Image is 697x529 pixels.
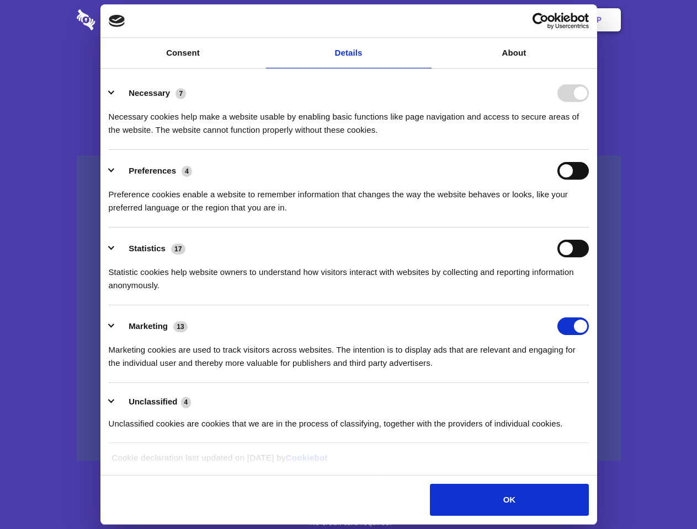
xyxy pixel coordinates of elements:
div: Unclassified cookies are cookies that we are in the process of classifying, together with the pro... [109,409,589,430]
button: OK [430,484,588,516]
label: Marketing [129,321,168,331]
button: Marketing (13) [109,317,195,335]
button: Necessary (7) [109,84,193,102]
iframe: Drift Widget Chat Controller [642,474,684,516]
a: Cookiebot [286,453,328,462]
label: Necessary [129,88,170,98]
button: Preferences (4) [109,162,199,180]
button: Statistics (17) [109,240,193,257]
a: Wistia video thumbnail [77,155,621,461]
div: Cookie declaration last updated on [DATE] by [103,451,594,473]
label: Statistics [129,244,166,253]
div: Necessary cookies help make a website usable by enabling basic functions like page navigation and... [109,102,589,137]
h4: Auto-redaction of sensitive data, encrypted data sharing and self-destructing private chats. Shar... [77,100,621,137]
h1: Eliminate Slack Data Loss. [77,50,621,89]
span: 7 [175,88,186,99]
a: Login [501,3,549,37]
a: Contact [448,3,498,37]
span: 13 [173,321,188,332]
div: Marketing cookies are used to track visitors across websites. The intention is to display ads tha... [109,335,589,370]
label: Preferences [129,166,176,175]
span: 4 [181,397,191,408]
img: logo-wordmark-white-trans-d4663122ce5f474addd5e946df7df03e33cb6a1c49d2221995e7729f52c070b2.svg [77,9,171,30]
div: Preference cookies enable a website to remember information that changes the way the website beha... [109,180,589,214]
span: 17 [171,244,185,255]
a: Pricing [324,3,372,37]
img: logo [109,15,125,27]
a: Details [266,38,432,68]
div: Statistic cookies help website owners to understand how visitors interact with websites by collec... [109,257,589,292]
button: Unclassified (4) [109,395,198,409]
span: 4 [182,166,192,177]
a: About [432,38,597,68]
a: Consent [100,38,266,68]
a: Usercentrics Cookiebot - opens in a new window [492,13,589,29]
